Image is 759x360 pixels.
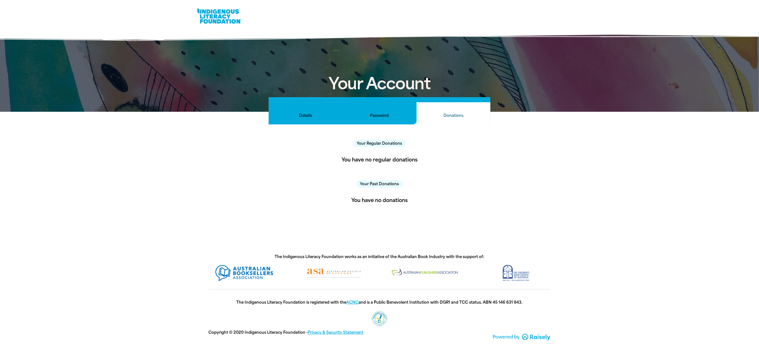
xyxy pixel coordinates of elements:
p: You have no regular donations [281,156,478,164]
span: The Indigenous Literacy Foundation is registered with the and is a Public Benevolent Institution ... [237,300,523,305]
button: Password [342,102,416,124]
h2: Your Regular Donations [353,140,406,147]
h2: Your Past Donations [356,180,403,188]
p: You have no donations [281,197,478,204]
div: Paginated content [279,152,480,167]
span: The Indigenous Literacy Foundation works as an initiative of the Australian Book Industry with th... [275,255,484,259]
a: Privacy & Security Statement [308,330,363,335]
span: Your Account [328,74,431,93]
button: Donations [417,102,490,124]
div: Paginated content [279,193,480,208]
a: Powered by [493,334,551,340]
h2: Password [348,112,411,119]
button: Details [269,102,342,124]
h2: Donations [422,112,485,119]
h2: Details [274,112,337,119]
span: Copyright © 2020 Indigenous Literacy Foundation · [208,330,363,335]
a: ACNC [347,300,359,305]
